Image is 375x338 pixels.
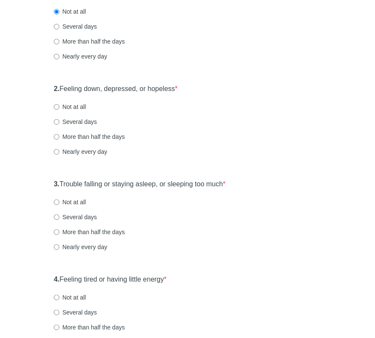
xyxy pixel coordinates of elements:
label: Not at all [54,7,86,16]
input: Not at all [54,200,59,205]
label: Several days [54,308,97,317]
label: Feeling down, depressed, or hopeless [54,84,178,94]
input: Nearly every day [54,54,59,59]
input: More than half the days [54,229,59,235]
input: Not at all [54,9,59,15]
input: Nearly every day [54,244,59,250]
label: Nearly every day [54,147,107,156]
label: Nearly every day [54,243,107,251]
label: Trouble falling or staying asleep, or sleeping too much [54,179,226,189]
input: Several days [54,310,59,315]
label: Not at all [54,103,86,111]
input: Not at all [54,104,59,110]
input: Several days [54,215,59,220]
label: Not at all [54,198,86,206]
label: Nearly every day [54,52,107,61]
input: Not at all [54,295,59,300]
label: Several days [54,213,97,221]
input: Several days [54,119,59,125]
label: Several days [54,118,97,126]
label: Feeling tired or having little energy [54,275,167,285]
input: Nearly every day [54,149,59,155]
label: More than half the days [54,323,125,332]
label: Several days [54,22,97,31]
input: Several days [54,24,59,29]
strong: 4. [54,276,59,283]
input: More than half the days [54,325,59,330]
strong: 3. [54,180,59,188]
label: More than half the days [54,228,125,236]
input: More than half the days [54,134,59,140]
label: More than half the days [54,132,125,141]
label: More than half the days [54,37,125,46]
strong: 2. [54,85,59,92]
input: More than half the days [54,39,59,44]
label: Not at all [54,293,86,302]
